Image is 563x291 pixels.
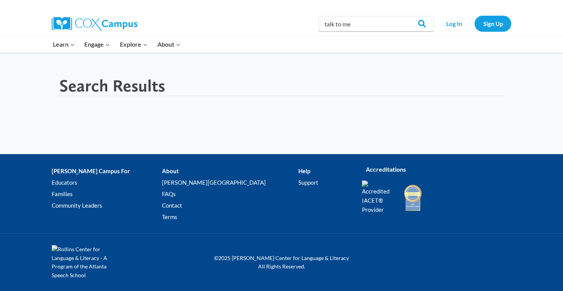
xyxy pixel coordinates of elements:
[157,39,180,49] span: About
[162,189,298,200] a: FAQs
[162,200,298,211] a: Contact
[298,177,350,189] a: Support
[403,184,422,212] img: IDA Accredited
[84,39,110,49] span: Engage
[52,200,162,211] a: Community Leaders
[120,39,147,49] span: Explore
[437,16,511,31] nav: Secondary Navigation
[52,189,162,200] a: Families
[437,16,471,31] a: Log In
[475,16,511,31] a: Sign Up
[366,166,406,173] strong: Accreditations
[319,16,434,31] input: Search Cox Campus
[209,254,354,271] p: ©2025 [PERSON_NAME] Center for Language & Literacy All Rights Reserved.
[162,177,298,189] a: [PERSON_NAME][GEOGRAPHIC_DATA]
[53,39,75,49] span: Learn
[52,245,121,280] img: Rollins Center for Language & Literacy - A Program of the Atlanta Speech School
[52,177,162,189] a: Educators
[162,211,298,223] a: Terms
[52,17,137,31] img: Cox Campus
[362,180,394,214] img: Accredited IACET® Provider
[59,76,165,96] h1: Search Results
[48,36,185,52] nav: Primary Navigation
